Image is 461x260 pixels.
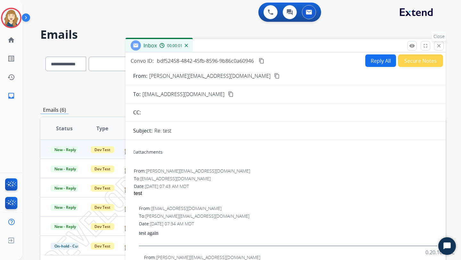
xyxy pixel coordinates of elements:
[131,57,154,65] p: Convo ID:
[91,185,114,191] span: Dev Test
[134,183,437,190] div: Date:
[365,54,396,67] button: Reply All
[2,9,20,27] img: avatar
[134,190,437,197] div: test
[7,36,15,44] mat-icon: home
[133,90,141,98] p: To:
[167,43,182,48] span: 00:00:01
[91,204,114,211] span: Dev Test
[409,43,415,49] mat-icon: remove_red_eye
[436,43,442,49] mat-icon: close
[398,54,443,67] button: Secure Notes
[133,127,152,134] p: Subject:
[134,175,437,182] div: To:
[274,73,280,79] mat-icon: content_copy
[157,57,254,64] span: bdf52458-4842-45fb-8596-9b86c0a60946
[146,168,250,174] span: [PERSON_NAME][EMAIL_ADDRESS][DOMAIN_NAME]
[139,230,437,236] p: test again
[51,185,80,191] span: New - Reply
[56,125,73,132] span: Status
[133,149,136,155] span: 0
[434,41,444,51] button: Close
[124,240,133,250] img: agent-avatar
[7,73,15,81] mat-icon: history
[154,127,171,134] p: Re: test
[91,223,114,230] span: Dev Test
[40,28,446,41] h2: Emails
[40,106,69,114] p: Emails (6)
[142,90,224,98] span: [EMAIL_ADDRESS][DOMAIN_NAME]
[140,175,211,182] span: [EMAIL_ADDRESS][DOMAIN_NAME]
[51,223,80,230] span: New - Reply
[133,72,147,80] p: From:
[7,92,15,100] mat-icon: inbox
[139,213,437,219] div: To:
[91,166,114,172] span: Dev Test
[145,213,249,219] span: [PERSON_NAME][EMAIL_ADDRESS][DOMAIN_NAME]
[228,91,234,97] mat-icon: content_copy
[134,168,437,174] div: From:
[51,204,80,211] span: New - Reply
[133,149,163,155] div: attachments
[133,109,141,116] p: CC:
[438,237,456,255] button: Start Chat
[443,242,452,251] svg: Open Chat
[124,183,133,192] img: agent-avatar
[124,144,133,154] img: agent-avatar
[425,248,455,256] p: 0.20.1027RC
[139,221,437,227] div: Date:
[149,72,271,80] p: [PERSON_NAME][EMAIL_ADDRESS][DOMAIN_NAME]
[51,146,80,153] span: New - Reply
[259,58,264,64] mat-icon: content_copy
[51,166,80,172] span: New - Reply
[7,55,15,62] mat-icon: list_alt
[91,146,114,153] span: Dev Test
[124,202,133,212] img: agent-avatar
[150,221,194,227] span: [DATE] 07:34 AM MDT
[145,183,189,189] span: [DATE] 07:43 AM MDT
[124,163,133,173] img: agent-avatar
[151,205,222,211] span: [EMAIL_ADDRESS][DOMAIN_NAME]
[96,125,108,132] span: Type
[423,43,428,49] mat-icon: fullscreen
[51,243,94,249] span: On-hold - Customer
[91,243,114,249] span: Dev Test
[432,32,446,41] p: Close
[143,42,157,49] span: Inbox
[139,205,437,212] div: From:
[124,221,133,231] img: agent-avatar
